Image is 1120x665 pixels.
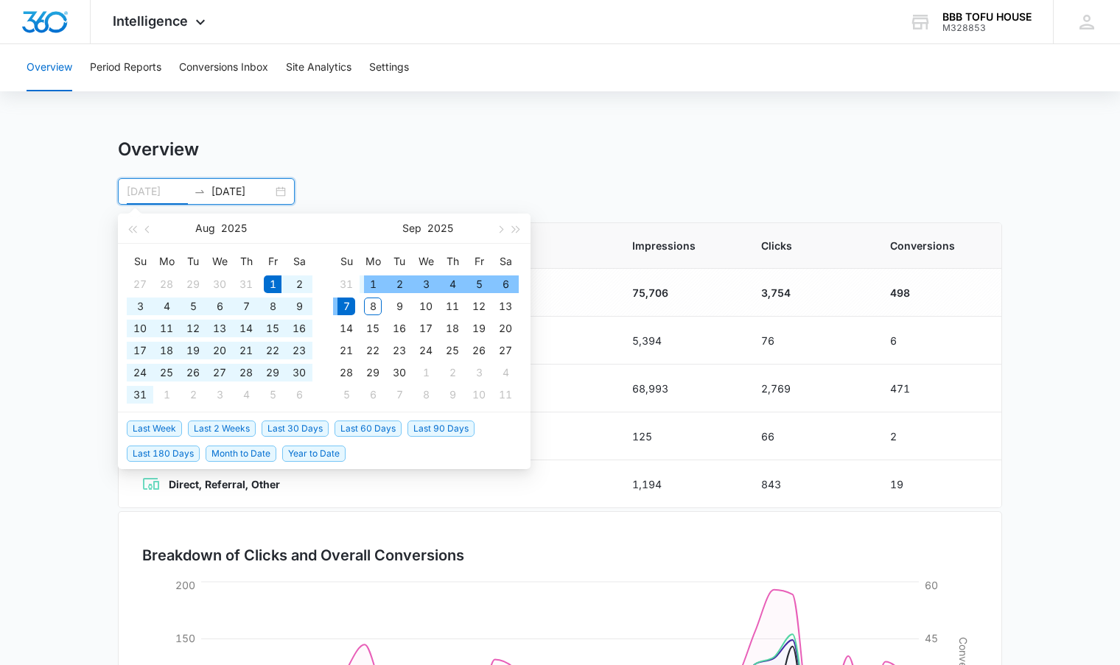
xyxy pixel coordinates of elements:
div: 29 [264,364,281,381]
td: 2025-08-01 [259,273,286,295]
div: 17 [131,342,149,359]
strong: Direct, Referral, Other [169,478,280,490]
div: 29 [184,275,202,293]
td: 68,993 [615,365,743,412]
th: We [206,250,233,273]
td: 2025-09-02 [386,273,413,295]
div: 31 [337,275,355,293]
div: 14 [237,320,255,337]
td: 2025-08-03 [127,295,153,317]
div: 6 [497,275,514,293]
td: 2025-08-15 [259,317,286,339]
div: 18 [444,320,461,337]
div: 3 [131,298,149,315]
div: 17 [417,320,435,337]
div: 4 [237,386,255,404]
div: 31 [237,275,255,293]
div: 6 [290,386,308,404]
div: 31 [131,386,149,404]
td: 2025-08-06 [206,295,233,317]
td: 125 [615,412,743,460]
input: Start date [127,183,188,200]
td: 2025-08-17 [127,339,153,362]
div: 10 [417,298,435,315]
td: 2025-08-24 [127,362,153,384]
span: swap-right [194,186,206,197]
div: 3 [211,386,228,404]
div: 5 [337,386,355,404]
th: We [413,250,439,273]
button: Site Analytics [286,44,351,91]
td: 2025-07-29 [180,273,206,295]
button: Conversions Inbox [179,44,268,91]
td: 2025-10-08 [413,384,439,406]
td: 2025-10-03 [466,362,492,384]
td: 2025-08-11 [153,317,180,339]
div: 26 [470,342,488,359]
td: 2025-08-26 [180,362,206,384]
td: 2025-10-11 [492,384,519,406]
button: Settings [369,44,409,91]
div: 7 [237,298,255,315]
td: 2025-08-31 [127,384,153,406]
td: 2025-09-22 [360,339,386,362]
h3: Breakdown of Clicks and Overall Conversions [142,544,464,566]
div: 23 [290,342,308,359]
div: 1 [158,386,175,404]
td: 2025-08-02 [286,273,312,295]
tspan: 60 [925,579,938,591]
div: 22 [264,342,281,359]
div: 19 [184,342,202,359]
span: Last 2 Weeks [188,421,256,437]
div: 18 [158,342,175,359]
th: Th [439,250,466,273]
div: 5 [470,275,488,293]
td: 2025-10-02 [439,362,466,384]
div: 12 [470,298,488,315]
span: Last 180 Days [127,446,200,462]
h1: Overview [118,138,199,161]
div: 1 [364,275,382,293]
div: 30 [290,364,308,381]
div: 6 [211,298,228,315]
td: 2025-08-09 [286,295,312,317]
th: Su [333,250,360,273]
div: 11 [497,386,514,404]
div: 20 [211,342,228,359]
div: 24 [417,342,435,359]
div: 13 [211,320,228,337]
td: 2025-09-25 [439,339,466,362]
div: 2 [184,386,202,404]
td: 2025-09-19 [466,317,492,339]
div: account name [942,11,1032,23]
td: 2025-09-29 [360,362,386,384]
div: 3 [417,275,435,293]
div: 9 [290,298,308,315]
td: 1,194 [615,460,743,508]
div: 16 [391,320,408,337]
td: 2 [872,412,1001,460]
td: 2025-09-03 [206,384,233,406]
td: 498 [872,269,1001,317]
td: 2025-09-27 [492,339,519,362]
td: 2025-09-16 [386,317,413,339]
th: Sa [286,250,312,273]
div: 11 [158,320,175,337]
td: 2025-08-12 [180,317,206,339]
td: 2025-10-09 [439,384,466,406]
td: 2025-10-10 [466,384,492,406]
button: 2025 [427,214,453,243]
td: 2025-08-14 [233,317,259,339]
div: 28 [337,364,355,381]
div: 15 [364,320,382,337]
td: 6 [872,317,1001,365]
td: 2025-10-01 [413,362,439,384]
td: 2025-08-16 [286,317,312,339]
th: Sa [492,250,519,273]
span: Last Week [127,421,182,437]
th: Mo [153,250,180,273]
td: 2025-07-28 [153,273,180,295]
td: 2025-09-10 [413,295,439,317]
td: 2025-09-15 [360,317,386,339]
td: 2025-08-08 [259,295,286,317]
